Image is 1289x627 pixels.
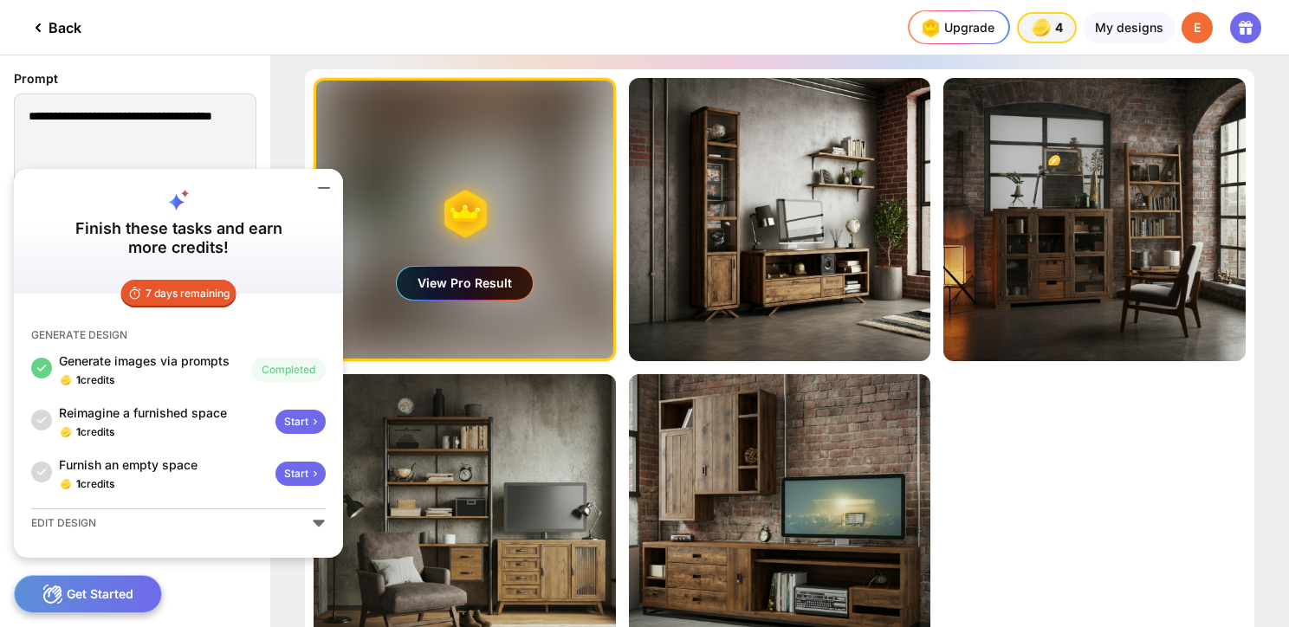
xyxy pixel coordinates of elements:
[31,328,127,342] div: GENERATE DESIGN
[121,280,236,307] div: 7 days remaining
[28,17,81,38] div: Back
[76,477,81,490] span: 1
[76,373,114,387] div: credits
[76,477,114,491] div: credits
[14,575,162,613] div: Get Started
[59,456,269,474] div: Furnish an empty space
[917,14,944,42] img: upgrade-nav-btn-icon.gif
[59,404,269,422] div: Reimagine a furnished space
[76,425,114,439] div: credits
[1055,21,1066,35] span: 4
[14,69,256,88] div: Prompt
[251,358,326,382] div: Completed
[917,14,994,42] div: Upgrade
[76,373,81,386] span: 1
[59,352,244,370] div: Generate images via prompts
[76,425,81,438] span: 1
[397,267,533,300] div: View Pro Result
[275,410,326,434] div: Start
[1182,12,1213,43] div: E
[63,219,294,257] div: Finish these tasks and earn more credits!
[1084,12,1175,43] div: My designs
[31,516,96,530] div: EDIT DESIGN
[275,462,326,486] div: Start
